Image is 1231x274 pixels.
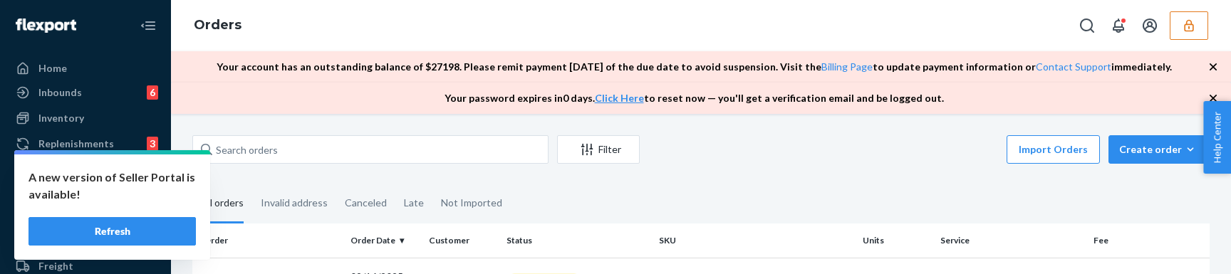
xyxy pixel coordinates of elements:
[441,184,502,221] div: Not Imported
[9,107,162,130] a: Inventory
[345,223,422,258] th: Order Date
[404,184,424,221] div: Late
[653,223,857,258] th: SKU
[1203,101,1231,174] button: Help Center
[201,184,244,223] div: All orders
[261,184,328,221] div: Invalid address
[38,85,82,100] div: Inbounds
[558,142,639,157] div: Filter
[9,132,162,155] a: Replenishments3
[182,5,253,46] ol: breadcrumbs
[192,135,549,164] input: Search orders
[429,234,495,246] div: Customer
[1119,142,1199,157] div: Create order
[1088,223,1210,258] th: Fee
[501,223,653,258] th: Status
[821,60,873,73] a: Billing Page
[1036,60,1111,73] a: Contact Support
[557,135,640,164] button: Filter
[38,61,67,75] div: Home
[9,81,162,104] a: Inbounds6
[192,223,345,258] th: Order
[28,169,196,203] p: A new version of Seller Portal is available!
[1007,135,1100,164] button: Import Orders
[595,92,644,104] a: Click Here
[345,184,387,221] div: Canceled
[9,57,162,80] a: Home
[16,19,76,33] img: Flexport logo
[1073,11,1101,40] button: Open Search Box
[194,17,241,33] a: Orders
[9,157,162,179] a: Orders
[935,223,1087,258] th: Service
[9,229,162,252] a: Parcel
[147,85,158,100] div: 6
[38,259,73,273] div: Freight
[28,217,196,246] button: Refresh
[147,137,158,151] div: 3
[1136,11,1164,40] button: Open account menu
[134,11,162,40] button: Close Navigation
[445,91,944,105] p: Your password expires in 0 days . to reset now — you'll get a verification email and be logged out.
[1104,11,1133,40] button: Open notifications
[217,60,1172,74] p: Your account has an outstanding balance of $ 27198 . Please remit payment [DATE] of the due date ...
[857,223,935,258] th: Units
[38,111,84,125] div: Inventory
[1108,135,1210,164] button: Create order
[38,137,114,151] div: Replenishments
